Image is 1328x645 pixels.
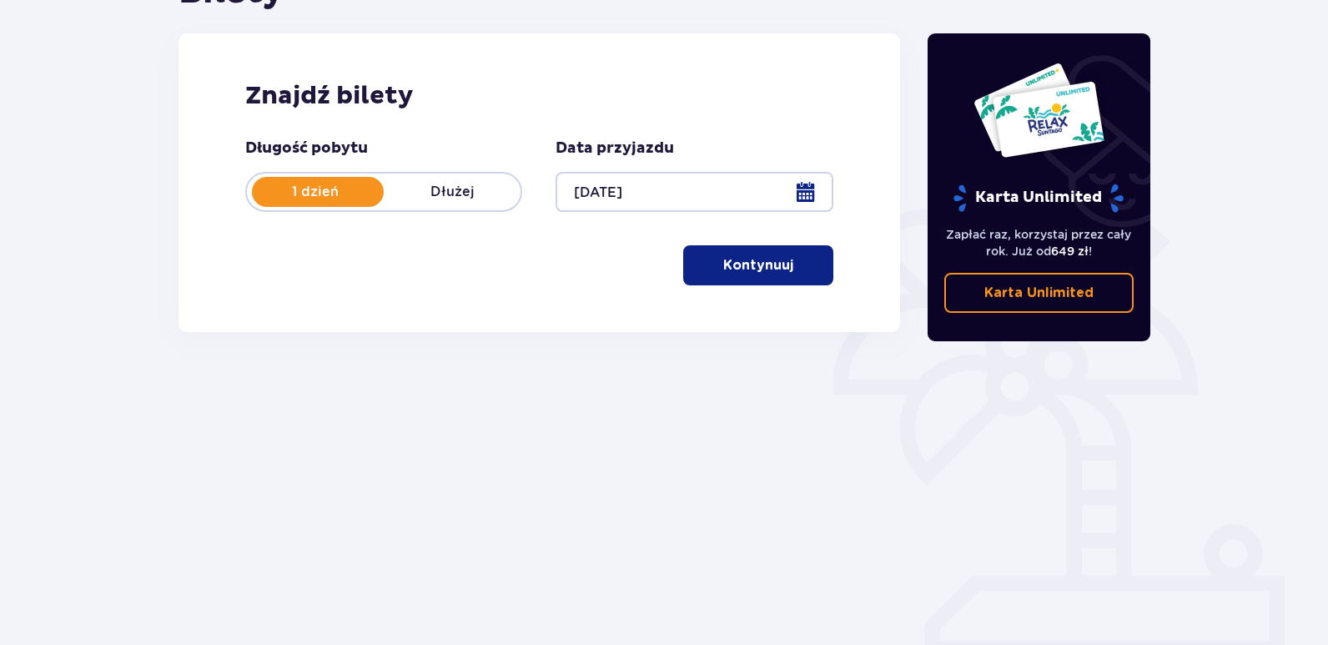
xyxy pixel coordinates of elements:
button: Kontynuuj [683,245,833,285]
span: 649 zł [1051,244,1089,258]
p: Dłużej [384,183,521,201]
p: Zapłać raz, korzystaj przez cały rok. Już od ! [944,226,1134,260]
p: Karta Unlimited [984,284,1094,302]
img: Dwie karty całoroczne do Suntago z napisem 'UNLIMITED RELAX', na białym tle z tropikalnymi liśćmi... [973,62,1105,159]
p: Karta Unlimited [952,184,1125,213]
p: 1 dzień [247,183,384,201]
p: Długość pobytu [245,139,368,159]
p: Kontynuuj [723,256,793,275]
a: Karta Unlimited [944,273,1134,313]
h2: Znajdź bilety [245,80,833,112]
p: Data przyjazdu [556,139,674,159]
